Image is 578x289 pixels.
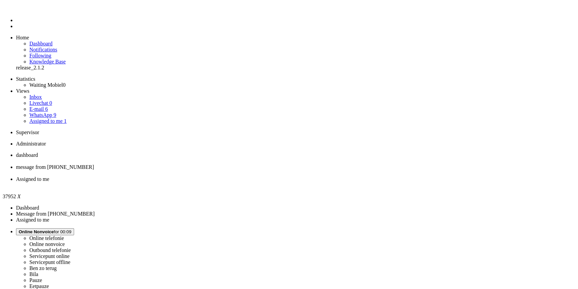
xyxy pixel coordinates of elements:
a: Notifications menu item [29,47,57,52]
a: Following [29,53,51,58]
span: for 00:09 [19,229,71,234]
li: Home menu item [16,35,575,41]
li: View [16,176,575,188]
span: release_2.1.2 [16,65,44,70]
a: Dashboard menu item [29,41,52,46]
span: 37952 [3,194,16,199]
span: message from [PHONE_NUMBER] [16,164,94,170]
li: 37952 [16,164,575,176]
li: Dashboard [16,205,575,211]
div: Close tab [16,158,575,164]
span: Assigned to me [29,118,63,124]
span: Notifications [29,47,57,52]
label: Online telefonie [29,235,64,241]
span: 1 [64,118,67,124]
label: Eetpauze [29,283,49,289]
label: Servicepunt online [29,253,69,259]
span: Knowledge Base [29,59,66,64]
span: Online Nonvoice [19,229,54,234]
span: 0 [49,100,52,106]
a: Waiting Mobiel [29,82,65,88]
li: Supervisor [16,129,575,135]
a: Knowledge base [29,59,66,64]
li: Statistics [16,76,575,82]
li: Views [16,88,575,94]
span: 9 [53,112,56,118]
span: WhatsApp [29,112,52,118]
label: Bila [29,271,38,277]
li: Message from [PHONE_NUMBER] [16,211,575,217]
a: Assigned to me 1 [29,118,67,124]
span: 6 [45,106,48,112]
label: Ben zo terug [29,265,57,271]
span: E-mail [29,106,44,112]
li: Tickets menu [16,23,575,29]
span: Assigned to me [16,176,49,182]
label: Outbound telefonie [29,247,71,253]
body: Rich Text Area. Press ALT-0 for help. [3,3,97,14]
a: WhatsApp 9 [29,112,56,118]
a: Omnidesk [16,5,28,11]
li: Dashboard menu [16,17,575,23]
span: Dashboard [29,41,52,46]
button: Online Nonvoicefor 00:09 [16,228,74,235]
label: Servicepunt offline [29,259,70,265]
li: Assigned to me [16,217,575,223]
li: Administrator [16,141,575,147]
label: Pauze [29,277,42,283]
div: Close tab [16,182,575,188]
li: Dashboard [16,152,575,164]
span: 0 [63,82,65,88]
ul: dashboard menu items [3,35,575,71]
label: Online nonvoice [29,241,65,247]
a: Livechat 0 [29,100,52,106]
span: Livechat [29,100,48,106]
ul: Menu [3,5,575,29]
i: X [17,194,21,199]
a: Inbox [29,94,42,100]
a: E-mail 6 [29,106,48,112]
div: Close tab [16,170,575,176]
span: dashboard [16,152,38,158]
